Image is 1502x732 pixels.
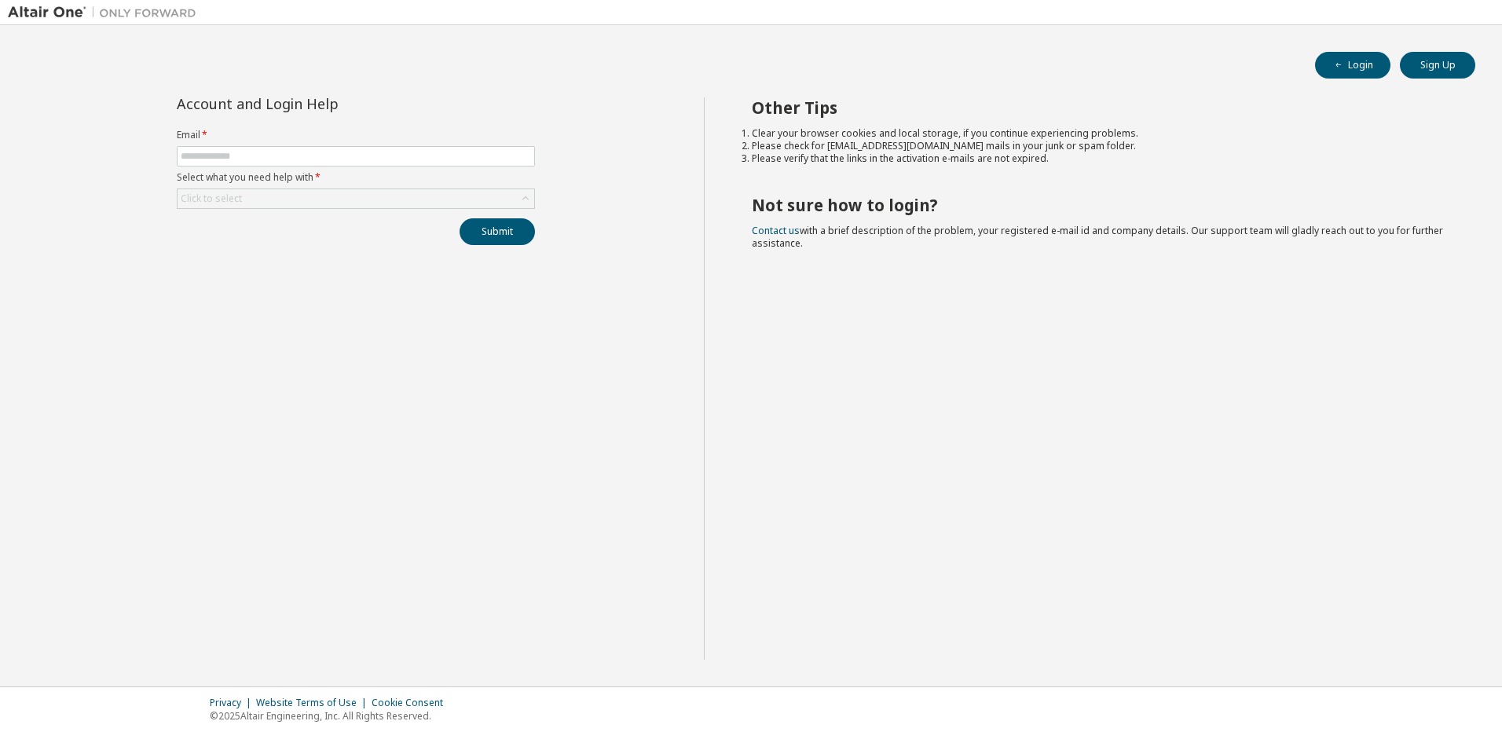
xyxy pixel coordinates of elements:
h2: Not sure how to login? [752,195,1448,215]
label: Select what you need help with [177,171,535,184]
span: with a brief description of the problem, your registered e-mail id and company details. Our suppo... [752,224,1443,250]
p: © 2025 Altair Engineering, Inc. All Rights Reserved. [210,709,452,723]
div: Account and Login Help [177,97,463,110]
div: Click to select [181,192,242,205]
label: Email [177,129,535,141]
li: Clear your browser cookies and local storage, if you continue experiencing problems. [752,127,1448,140]
button: Sign Up [1400,52,1475,79]
li: Please check for [EMAIL_ADDRESS][DOMAIN_NAME] mails in your junk or spam folder. [752,140,1448,152]
div: Click to select [178,189,534,208]
button: Submit [460,218,535,245]
button: Login [1315,52,1390,79]
li: Please verify that the links in the activation e-mails are not expired. [752,152,1448,165]
div: Cookie Consent [372,697,452,709]
div: Website Terms of Use [256,697,372,709]
div: Privacy [210,697,256,709]
a: Contact us [752,224,800,237]
img: Altair One [8,5,204,20]
h2: Other Tips [752,97,1448,118]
